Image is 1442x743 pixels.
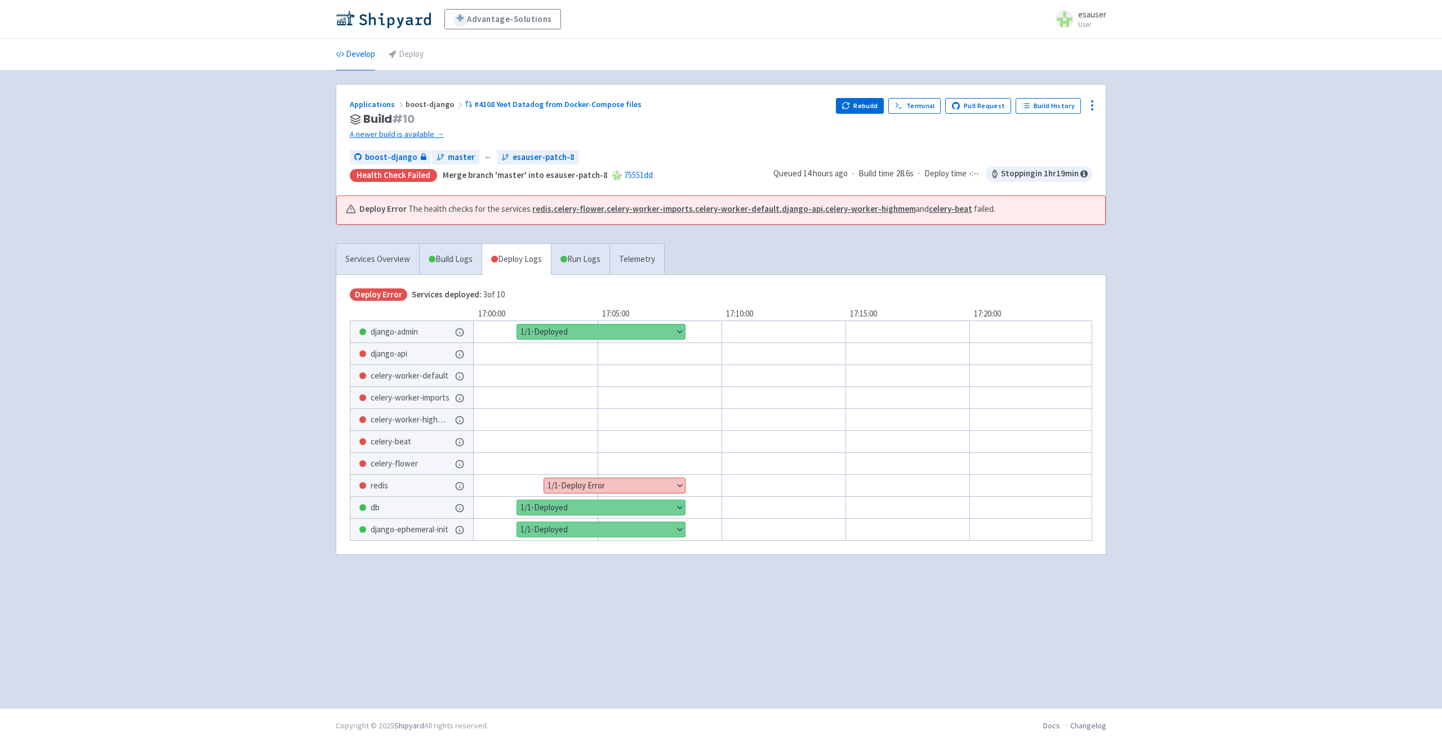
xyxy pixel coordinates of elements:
a: redis [532,203,551,214]
img: Shipyard logo [336,10,431,28]
div: Health check failed [350,169,437,182]
span: django-api [371,348,407,361]
span: 3 of 10 [412,288,505,301]
a: celery-worker-highmem [825,203,916,214]
span: redis [371,479,388,492]
a: Docs [1043,720,1060,731]
a: celery-flower [554,203,604,214]
b: Deploy Error [359,203,407,216]
a: celery-worker-default [695,203,780,214]
span: db [371,501,380,514]
strong: Merge branch 'master' into esauser-patch-8 [443,170,608,180]
span: django-admin [371,326,418,339]
a: Pull Request [945,98,1011,114]
span: esauser [1078,9,1106,20]
span: Stopping in 1 hr 19 min [986,166,1092,182]
a: esauser User [1049,10,1106,28]
a: celery-beat [929,203,972,214]
small: User [1078,21,1106,28]
div: 17:15:00 [845,308,969,321]
a: Advantage-Solutions [444,9,561,29]
a: A newer build is available → [350,128,827,141]
time: 14 hours ago [803,168,848,179]
a: django-api [782,203,823,214]
span: Queued [773,168,848,179]
span: ← [484,151,492,164]
div: 17:20:00 [969,308,1093,321]
div: · · [773,166,1092,182]
a: Terminal [888,98,941,114]
a: Deploy [389,39,424,70]
span: celery-worker-highmem [371,413,451,426]
a: esauser-patch-8 [497,150,579,165]
span: django-ephemeral-init [371,523,448,536]
a: boost-django [350,150,431,165]
div: 17:00:00 [474,308,598,321]
a: #4108 Yeet Datadog from Docker-Compose files [465,99,643,109]
button: Rebuild [836,98,884,114]
span: Build time [858,167,894,180]
a: celery-worker-imports [607,203,693,214]
a: master [432,150,479,165]
a: Changelog [1070,720,1106,731]
span: celery-flower [371,457,418,470]
a: Build History [1016,98,1081,114]
span: The health checks for the services , , , , , and failed. [408,203,995,216]
span: celery-beat [371,435,411,448]
span: boost-django [365,151,417,164]
span: 28.6s [896,167,914,180]
span: -:-- [969,167,979,180]
a: Build Logs [420,244,482,275]
a: Shipyard [394,720,424,731]
span: master [448,151,475,164]
a: 75551dd [624,170,653,180]
span: Deploy time [924,167,967,180]
span: Deploy Error [350,288,407,301]
a: Run Logs [551,244,609,275]
div: Copyright © 2025 All rights reserved. [336,720,488,732]
a: Deploy Logs [482,244,551,275]
a: Develop [336,39,375,70]
span: esauser-patch-8 [513,151,575,164]
span: celery-worker-default [371,370,448,382]
a: Applications [350,99,406,109]
span: # 10 [392,111,415,127]
span: Build [363,113,415,126]
a: Services Overview [336,244,419,275]
div: 17:05:00 [598,308,722,321]
span: Services deployed: [412,289,482,300]
a: Telemetry [609,244,664,275]
div: 17:10:00 [722,308,845,321]
span: celery-worker-imports [371,391,449,404]
span: boost-django [406,99,465,109]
